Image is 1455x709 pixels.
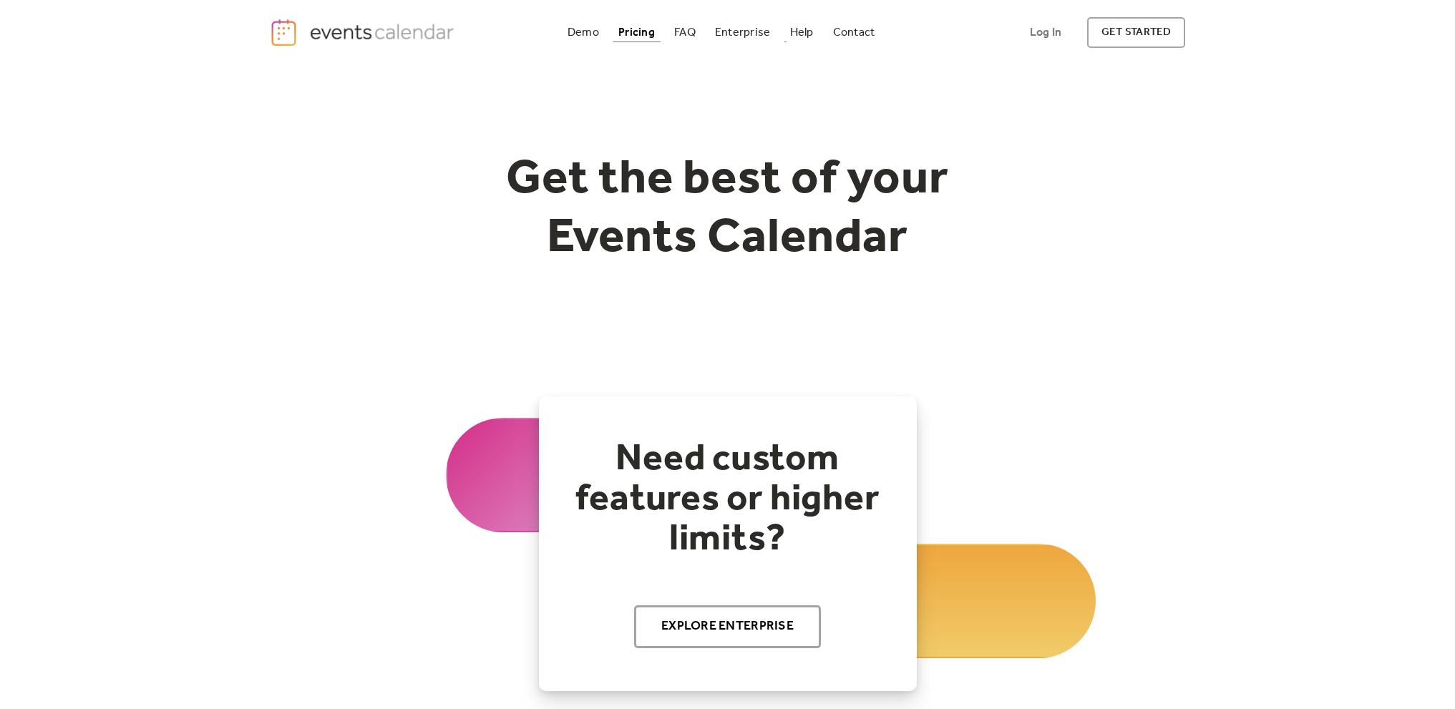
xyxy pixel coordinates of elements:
div: Demo [568,29,599,36]
a: get started [1087,17,1185,48]
div: Help [790,29,814,36]
div: Enterprise [715,29,770,36]
a: FAQ [668,23,701,42]
a: Pricing [613,23,661,42]
a: Demo [562,23,605,42]
div: Contact [833,29,875,36]
div: FAQ [674,29,696,36]
h1: Get the best of your Events Calendar [453,151,1003,268]
a: Help [784,23,819,42]
h2: Need custom features or higher limits? [568,439,888,559]
a: Contact [827,23,881,42]
a: Log In [1016,17,1076,48]
a: Enterprise [709,23,776,42]
div: Pricing [618,29,655,36]
a: Explore Enterprise [634,605,821,648]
